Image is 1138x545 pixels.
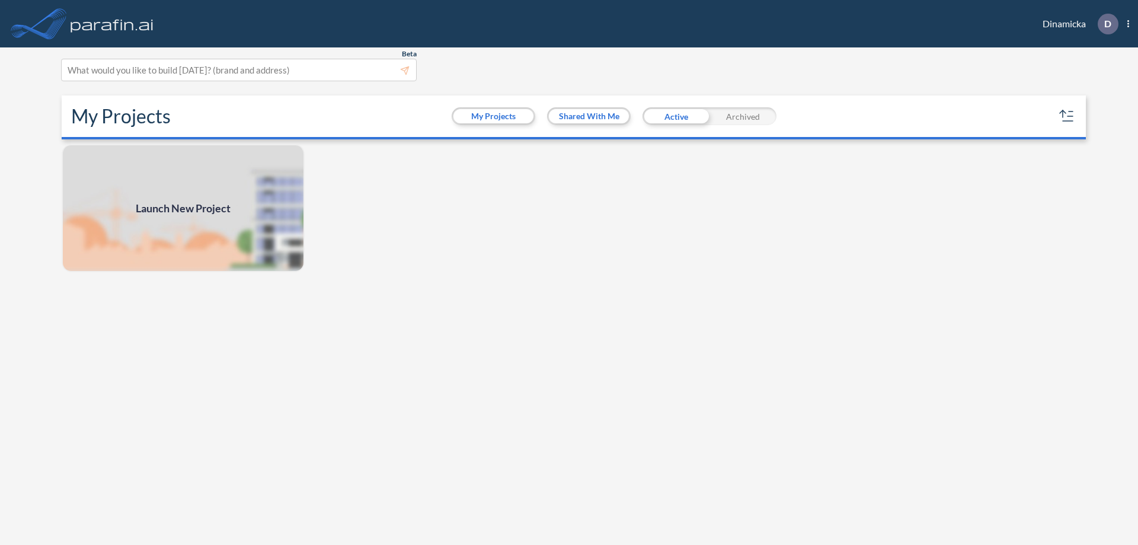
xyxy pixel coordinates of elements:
[642,107,709,125] div: Active
[62,144,305,272] img: add
[709,107,776,125] div: Archived
[453,109,533,123] button: My Projects
[402,49,417,59] span: Beta
[1104,18,1111,29] p: D
[71,105,171,128] h2: My Projects
[136,200,231,216] span: Launch New Project
[1025,14,1129,34] div: Dinamicka
[62,144,305,272] a: Launch New Project
[1057,107,1076,126] button: sort
[549,109,629,123] button: Shared With Me
[68,12,156,36] img: logo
